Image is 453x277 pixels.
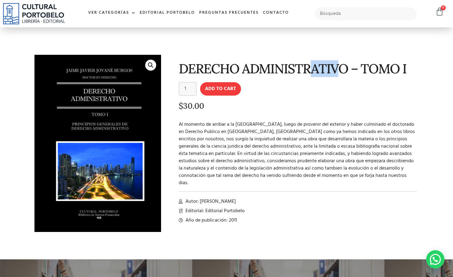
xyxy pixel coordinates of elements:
[179,82,196,96] input: Product quantity
[261,6,291,19] a: Contacto
[200,82,241,96] button: Add to cart
[184,207,245,215] span: Editorial: Editorial Portobelo
[315,7,417,20] input: Búsqueda
[435,7,444,16] a: 0
[184,217,237,224] span: Año de publicación: 2011
[179,101,204,111] bdi: 30.00
[197,6,261,19] a: Preguntas frecuentes
[86,6,138,19] a: Ver Categorías
[145,60,156,71] a: 🔍
[179,101,183,111] span: $
[441,5,446,10] span: 0
[184,198,236,205] span: Autor: [PERSON_NAME]
[179,61,417,76] h1: DERECHO ADMINISTRATIVO – TOMO I
[138,6,197,19] a: Editorial Portobelo
[179,121,417,187] p: Al momento de arribar a la [GEOGRAPHIC_DATA], luego de provenir del exterior y haber culminado el...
